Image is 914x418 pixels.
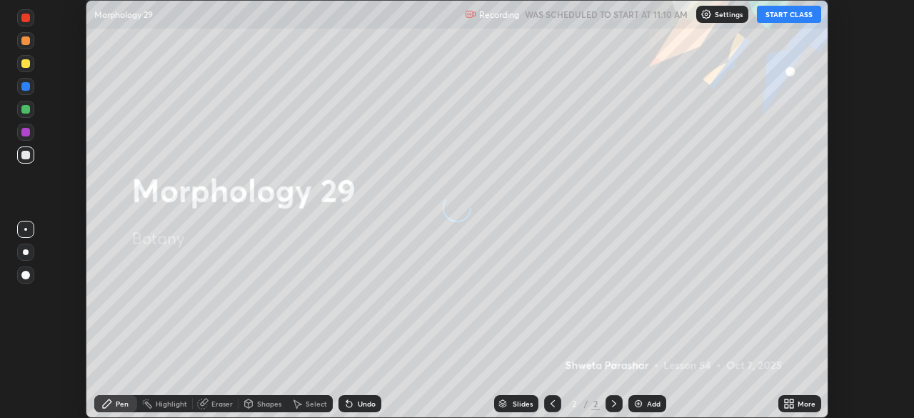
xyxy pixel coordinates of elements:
div: / [584,399,588,408]
img: recording.375f2c34.svg [465,9,476,20]
div: 2 [591,397,600,410]
div: Pen [116,400,129,407]
h5: WAS SCHEDULED TO START AT 11:10 AM [525,8,688,21]
img: class-settings-icons [700,9,712,20]
div: Highlight [156,400,187,407]
p: Recording [479,9,519,20]
p: Morphology 29 [94,9,153,20]
p: Settings [715,11,743,18]
div: Select [306,400,327,407]
div: Undo [358,400,376,407]
button: START CLASS [757,6,821,23]
div: Add [647,400,661,407]
div: 2 [567,399,581,408]
div: Slides [513,400,533,407]
div: More [798,400,815,407]
img: add-slide-button [633,398,644,409]
div: Shapes [257,400,281,407]
div: Eraser [211,400,233,407]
